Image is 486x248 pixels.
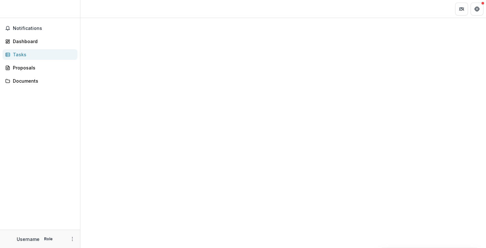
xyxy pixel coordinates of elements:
[3,23,77,33] button: Notifications
[42,236,55,242] p: Role
[13,78,72,84] div: Documents
[13,26,75,31] span: Notifications
[13,38,72,45] div: Dashboard
[455,3,468,15] button: Partners
[3,49,77,60] a: Tasks
[471,3,483,15] button: Get Help
[13,64,72,71] div: Proposals
[17,236,40,243] p: Username
[3,76,77,86] a: Documents
[13,51,72,58] div: Tasks
[68,235,76,243] button: More
[3,36,77,47] a: Dashboard
[3,62,77,73] a: Proposals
